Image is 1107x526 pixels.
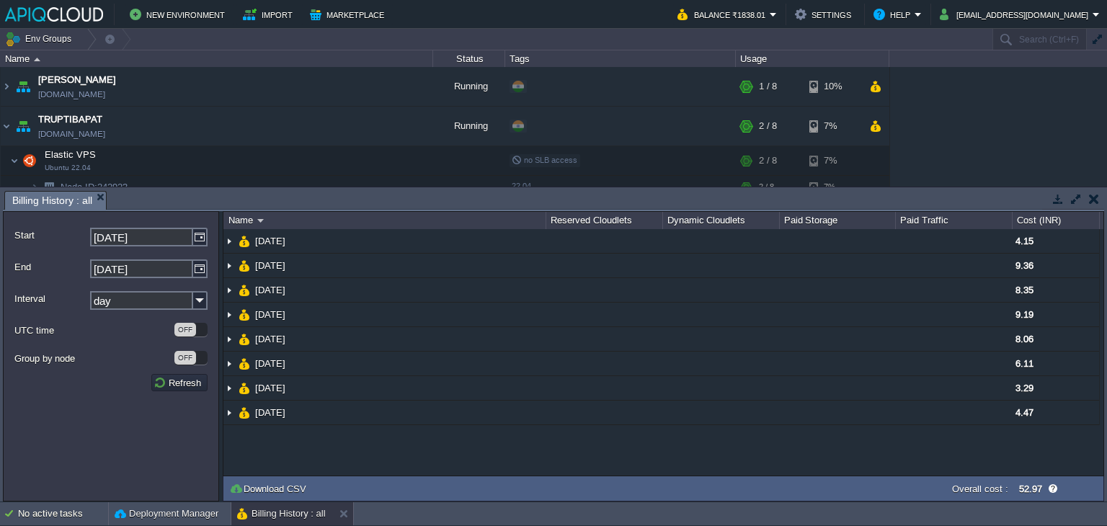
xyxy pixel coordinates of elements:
div: 7% [809,107,856,146]
button: Balance ₹1838.01 [677,6,770,23]
img: AMDAwAAAACH5BAEAAAAALAAAAAABAAEAAAICRAEAOw== [239,229,250,253]
div: Running [433,107,505,146]
label: 52.97 [1019,483,1042,494]
button: [EMAIL_ADDRESS][DOMAIN_NAME] [940,6,1093,23]
span: 6.11 [1015,358,1033,369]
img: AMDAwAAAACH5BAEAAAAALAAAAAABAAEAAAICRAEAOw== [223,278,235,302]
div: Reserved Cloudlets [547,212,662,229]
div: Name [1,50,432,67]
div: No active tasks [18,502,108,525]
button: Import [243,6,297,23]
span: Node ID: [61,182,97,192]
button: Deployment Manager [115,507,218,521]
button: Help [873,6,915,23]
button: Download CSV [229,482,311,495]
a: [DATE] [254,382,288,394]
img: AMDAwAAAACH5BAEAAAAALAAAAAABAAEAAAICRAEAOw== [30,176,39,198]
label: End [14,259,89,275]
div: 2 / 8 [759,176,774,198]
a: [DATE] [254,357,288,370]
label: Group by node [14,351,173,366]
div: 1 / 8 [759,67,777,106]
img: AMDAwAAAACH5BAEAAAAALAAAAAABAAEAAAICRAEAOw== [39,176,59,198]
div: 7% [809,146,856,175]
div: 7% [809,176,856,198]
img: AMDAwAAAACH5BAEAAAAALAAAAAABAAEAAAICRAEAOw== [239,254,250,277]
img: AMDAwAAAACH5BAEAAAAALAAAAAABAAEAAAICRAEAOw== [239,401,250,424]
button: Marketplace [310,6,388,23]
img: AMDAwAAAACH5BAEAAAAALAAAAAABAAEAAAICRAEAOw== [223,401,235,424]
label: Overall cost : [952,483,1008,494]
img: AMDAwAAAACH5BAEAAAAALAAAAAABAAEAAAICRAEAOw== [223,254,235,277]
img: AMDAwAAAACH5BAEAAAAALAAAAAABAAEAAAICRAEAOw== [223,327,235,351]
label: Interval [14,291,89,306]
img: AMDAwAAAACH5BAEAAAAALAAAAAABAAEAAAICRAEAOw== [34,58,40,61]
span: 4.15 [1015,236,1033,246]
img: AMDAwAAAACH5BAEAAAAALAAAAAABAAEAAAICRAEAOw== [1,67,12,106]
span: 8.06 [1015,334,1033,344]
div: Status [434,50,504,67]
span: no SLB access [512,156,577,164]
a: [DOMAIN_NAME] [38,127,105,141]
div: Paid Traffic [897,212,1012,229]
div: Running [433,67,505,106]
img: AMDAwAAAACH5BAEAAAAALAAAAAABAAEAAAICRAEAOw== [13,107,33,146]
div: Tags [506,50,735,67]
span: 9.19 [1015,309,1033,320]
span: Elastic VPS [43,148,98,161]
span: 22.04 [512,182,531,190]
a: Elastic VPSUbuntu 22.04 [43,149,98,160]
a: [DOMAIN_NAME] [38,87,105,102]
button: Billing History : all [237,507,326,521]
a: [DATE] [254,308,288,321]
img: AMDAwAAAACH5BAEAAAAALAAAAAABAAEAAAICRAEAOw== [223,229,235,253]
img: AMDAwAAAACH5BAEAAAAALAAAAAABAAEAAAICRAEAOw== [223,303,235,326]
div: OFF [174,351,196,365]
button: New Environment [130,6,229,23]
span: 4.47 [1015,407,1033,418]
img: AMDAwAAAACH5BAEAAAAALAAAAAABAAEAAAICRAEAOw== [239,352,250,375]
span: 9.36 [1015,260,1033,271]
div: OFF [174,323,196,336]
img: AMDAwAAAACH5BAEAAAAALAAAAAABAAEAAAICRAEAOw== [13,67,33,106]
div: Cost (INR) [1013,212,1099,229]
a: [DATE] [254,284,288,296]
img: AMDAwAAAACH5BAEAAAAALAAAAAABAAEAAAICRAEAOw== [239,327,250,351]
a: [DATE] [254,333,288,345]
a: TRUPTIBAPAT [38,112,102,127]
span: Billing History : all [12,192,92,210]
label: UTC time [14,323,173,338]
div: 2 / 8 [759,107,777,146]
span: Ubuntu 22.04 [45,164,91,172]
span: 8.35 [1015,285,1033,295]
img: AMDAwAAAACH5BAEAAAAALAAAAAABAAEAAAICRAEAOw== [223,376,235,400]
img: AMDAwAAAACH5BAEAAAAALAAAAAABAAEAAAICRAEAOw== [239,303,250,326]
a: [DATE] [254,235,288,247]
a: [DATE] [254,406,288,419]
img: AMDAwAAAACH5BAEAAAAALAAAAAABAAEAAAICRAEAOw== [223,352,235,375]
div: 2 / 8 [759,146,777,175]
div: Usage [737,50,889,67]
span: 242923 [59,181,130,193]
img: AMDAwAAAACH5BAEAAAAALAAAAAABAAEAAAICRAEAOw== [257,219,264,223]
img: APIQCloud [5,7,103,22]
span: 3.29 [1015,383,1033,393]
button: Refresh [154,376,205,389]
button: Env Groups [5,29,76,49]
img: AMDAwAAAACH5BAEAAAAALAAAAAABAAEAAAICRAEAOw== [239,376,250,400]
img: AMDAwAAAACH5BAEAAAAALAAAAAABAAEAAAICRAEAOw== [10,146,19,175]
div: Paid Storage [781,212,896,229]
img: AMDAwAAAACH5BAEAAAAALAAAAAABAAEAAAICRAEAOw== [1,107,12,146]
a: [DATE] [254,259,288,272]
button: Settings [795,6,855,23]
div: Dynamic Cloudlets [664,212,779,229]
img: AMDAwAAAACH5BAEAAAAALAAAAAABAAEAAAICRAEAOw== [19,146,40,175]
